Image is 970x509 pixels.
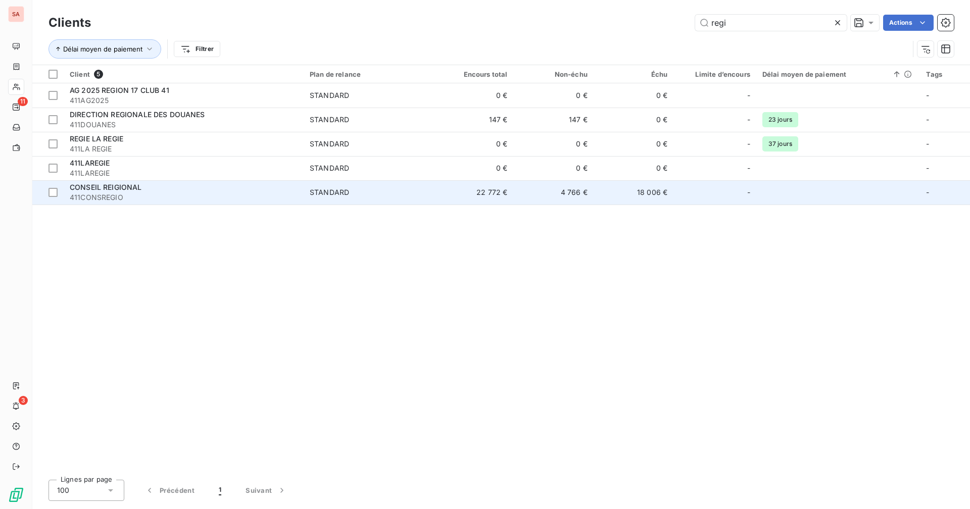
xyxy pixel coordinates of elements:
[514,83,594,108] td: 0 €
[310,70,427,78] div: Plan de relance
[63,45,142,53] span: Délai moyen de paiement
[594,156,673,180] td: 0 €
[514,156,594,180] td: 0 €
[19,396,28,405] span: 3
[926,70,964,78] div: Tags
[433,156,513,180] td: 0 €
[762,112,798,127] span: 23 jours
[747,187,750,197] span: -
[926,164,929,172] span: -
[520,70,588,78] div: Non-échu
[219,485,221,495] span: 1
[70,86,169,94] span: AG 2025 REGION 17 CLUB 41
[233,480,299,501] button: Suivant
[70,168,298,178] span: 411LAREGIE
[94,70,103,79] span: 5
[207,480,233,501] button: 1
[594,132,673,156] td: 0 €
[70,70,90,78] span: Client
[433,108,513,132] td: 147 €
[70,144,298,154] span: 411LA REGIE
[48,39,161,59] button: Délai moyen de paiement
[600,70,667,78] div: Échu
[48,14,91,32] h3: Clients
[695,15,847,31] input: Rechercher
[70,134,123,143] span: REGIE LA REGIE
[310,187,349,197] div: STANDARD
[433,180,513,205] td: 22 772 €
[310,139,349,149] div: STANDARD
[70,110,205,119] span: DIRECTION REGIONALE DES DOUANES
[926,188,929,196] span: -
[310,90,349,100] div: STANDARD
[57,485,69,495] span: 100
[132,480,207,501] button: Précédent
[174,41,220,57] button: Filtrer
[8,487,24,503] img: Logo LeanPay
[747,139,750,149] span: -
[70,159,110,167] span: 411LAREGIE
[514,108,594,132] td: 147 €
[762,70,914,78] div: Délai moyen de paiement
[680,70,750,78] div: Limite d’encours
[18,97,28,106] span: 11
[310,115,349,125] div: STANDARD
[70,183,142,191] span: CONSEIL REIGIONAL
[926,139,929,148] span: -
[8,6,24,22] div: SA
[8,99,24,115] a: 11
[310,163,349,173] div: STANDARD
[440,70,507,78] div: Encours total
[70,95,298,106] span: 411AG2025
[747,163,750,173] span: -
[594,108,673,132] td: 0 €
[514,132,594,156] td: 0 €
[70,192,298,202] span: 411CONSREGIO
[926,115,929,124] span: -
[762,136,798,151] span: 37 jours
[936,475,960,499] iframe: Intercom live chat
[514,180,594,205] td: 4 766 €
[433,83,513,108] td: 0 €
[747,90,750,100] span: -
[70,120,298,130] span: 411DOUANES
[433,132,513,156] td: 0 €
[594,83,673,108] td: 0 €
[594,180,673,205] td: 18 006 €
[926,91,929,99] span: -
[883,15,934,31] button: Actions
[747,115,750,125] span: -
